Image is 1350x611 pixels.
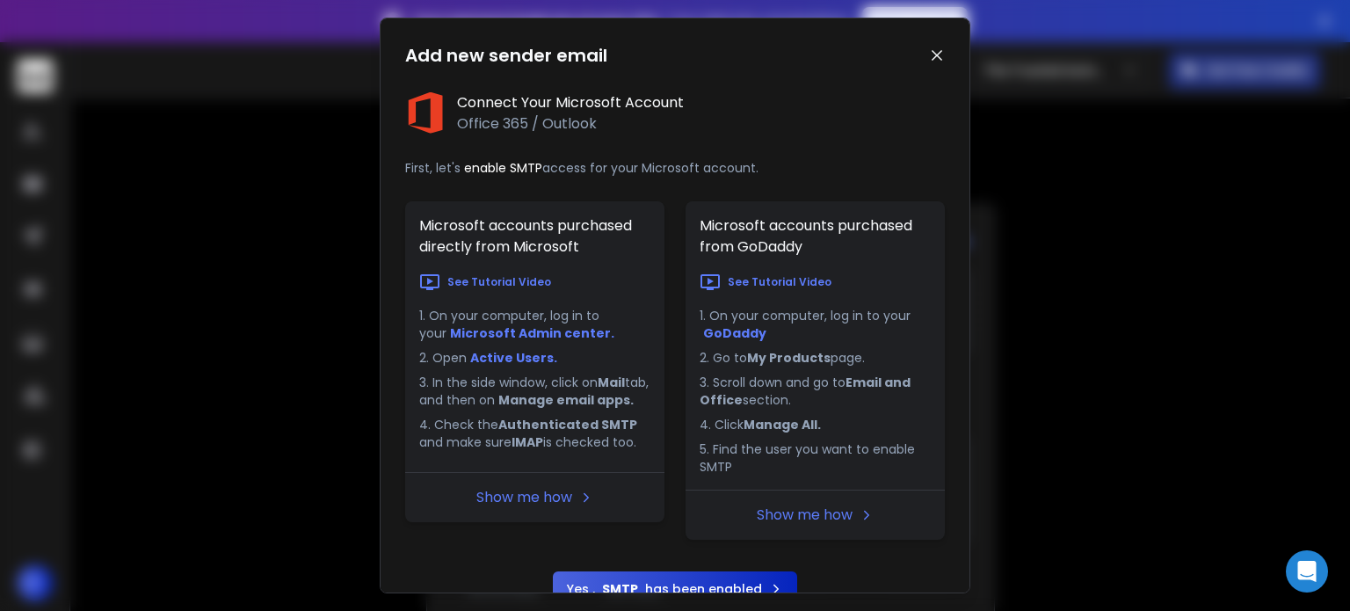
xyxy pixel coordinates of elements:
[464,159,542,177] span: enable SMTP
[405,43,607,68] h1: Add new sender email
[447,275,551,289] p: See Tutorial Video
[498,416,637,433] b: Authenticated SMTP
[457,113,684,135] p: Office 365 / Outlook
[512,433,543,451] b: IMAP
[419,349,650,367] li: 2. Open
[686,201,945,272] h1: Microsoft accounts purchased from GoDaddy
[419,307,650,342] li: 1. On your computer, log in to your
[700,374,913,409] b: Email and Office
[598,374,625,391] b: Mail
[1286,550,1328,593] div: Open Intercom Messenger
[553,571,797,607] button: Yes ,SMTPhas been enabled
[703,324,766,342] a: GoDaddy
[728,275,831,289] p: See Tutorial Video
[470,349,557,367] a: Active Users.
[405,201,664,272] h1: Microsoft accounts purchased directly from Microsoft
[602,580,638,598] b: SMTP
[476,487,572,507] a: Show me how
[747,349,831,367] b: My Products
[700,307,931,342] li: 1. On your computer, log in to your
[450,324,614,342] a: Microsoft Admin center.
[419,374,650,409] li: 3. In the side window, click on tab, and then on
[498,391,634,409] b: Manage email apps.
[700,440,931,476] li: 5. Find the user you want to enable SMTP
[744,416,821,433] b: Manage All.
[457,92,684,113] h1: Connect Your Microsoft Account
[700,349,931,367] li: 2. Go to page.
[700,416,931,433] li: 4. Click
[419,416,650,451] li: 4. Check the and make sure is checked too.
[757,505,853,525] a: Show me how
[700,374,931,409] li: 3. Scroll down and go to section.
[405,159,945,177] p: First, let's access for your Microsoft account.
